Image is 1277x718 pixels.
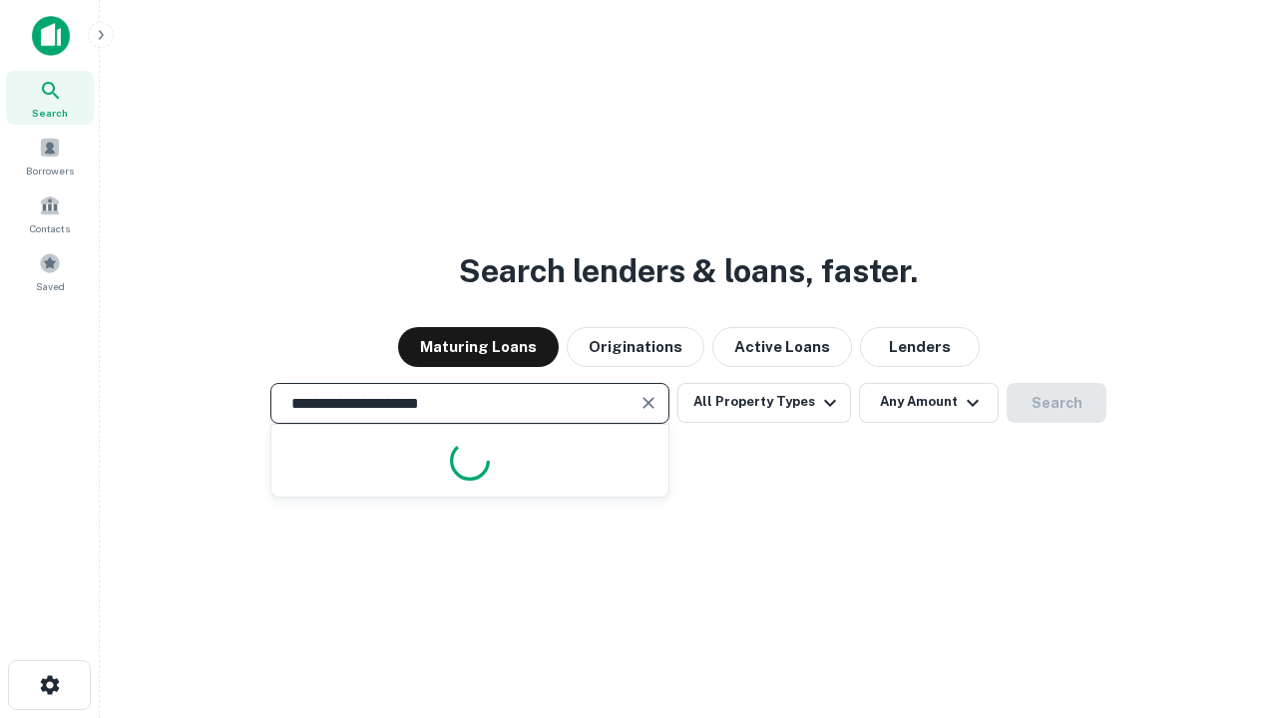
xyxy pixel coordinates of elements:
[712,327,852,367] button: Active Loans
[30,220,70,236] span: Contacts
[859,383,999,423] button: Any Amount
[860,327,980,367] button: Lenders
[635,389,662,417] button: Clear
[36,278,65,294] span: Saved
[32,16,70,56] img: capitalize-icon.png
[677,383,851,423] button: All Property Types
[398,327,559,367] button: Maturing Loans
[32,105,68,121] span: Search
[6,244,94,298] a: Saved
[6,71,94,125] a: Search
[567,327,704,367] button: Originations
[459,247,918,295] h3: Search lenders & loans, faster.
[6,129,94,182] a: Borrowers
[6,186,94,240] a: Contacts
[1177,558,1277,654] iframe: Chat Widget
[26,163,74,179] span: Borrowers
